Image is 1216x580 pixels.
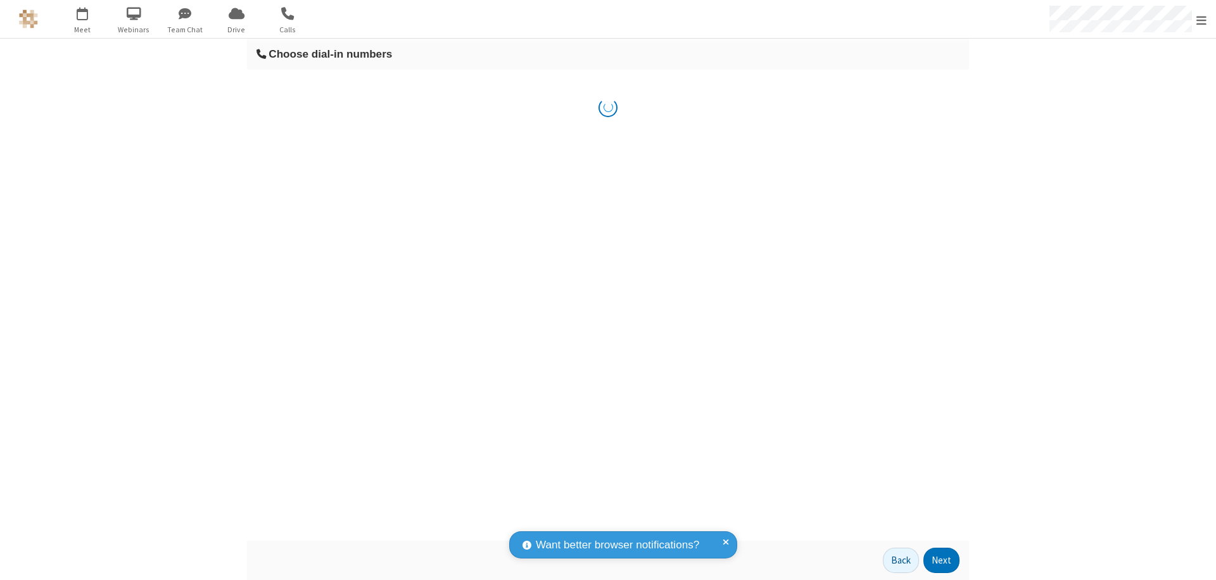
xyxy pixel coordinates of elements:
[269,47,392,60] span: Choose dial-in numbers
[161,24,209,35] span: Team Chat
[213,24,260,35] span: Drive
[923,548,959,573] button: Next
[110,24,158,35] span: Webinars
[1184,547,1206,571] iframe: Chat
[59,24,106,35] span: Meet
[536,537,699,553] span: Want better browser notifications?
[883,548,919,573] button: Back
[264,24,312,35] span: Calls
[19,9,38,28] img: QA Selenium DO NOT DELETE OR CHANGE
